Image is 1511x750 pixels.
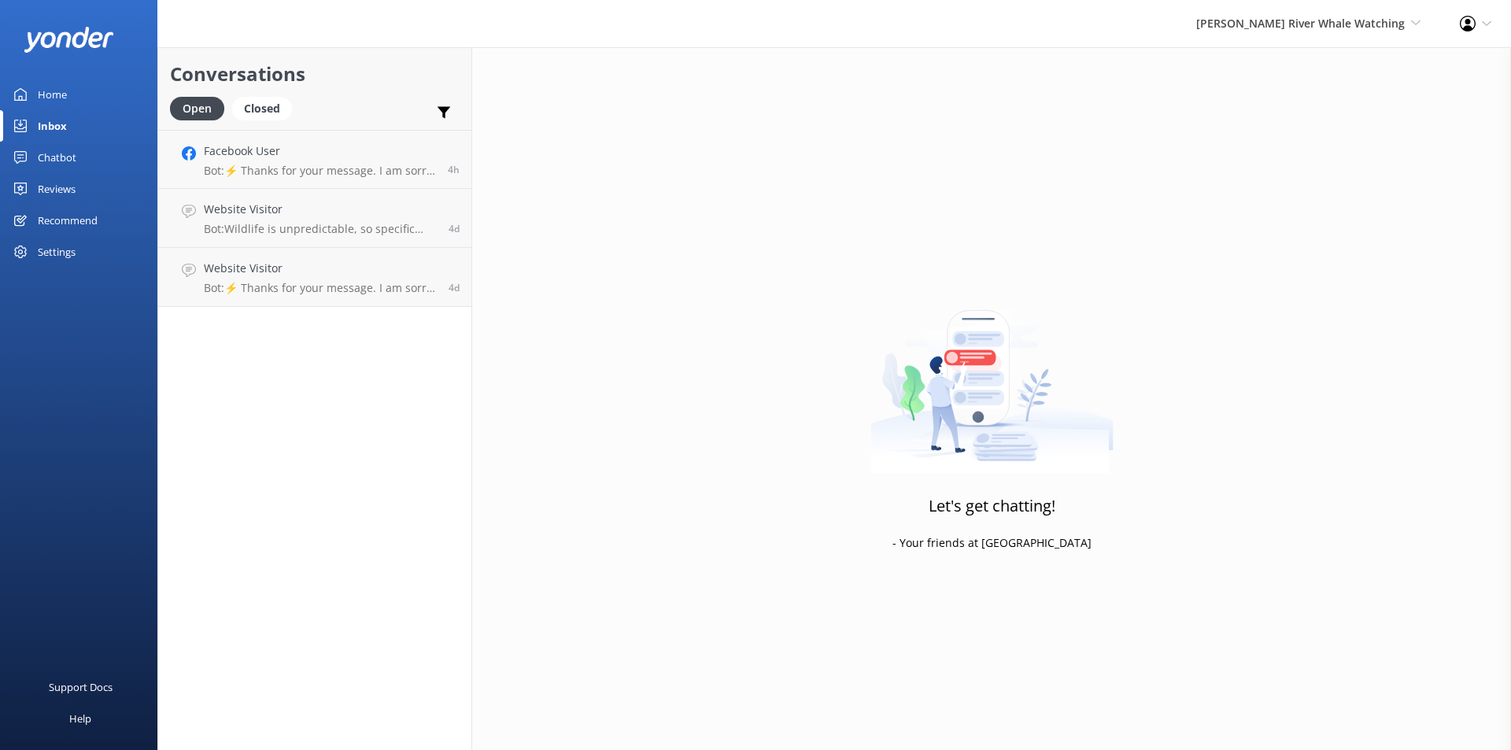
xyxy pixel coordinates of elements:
[870,277,1114,474] img: artwork of a man stealing a conversation from at giant smartphone
[448,163,460,176] span: Oct 07 2025 02:01pm (UTC -07:00) America/Tijuana
[69,703,91,734] div: Help
[49,671,113,703] div: Support Docs
[204,260,437,277] h4: Website Visitor
[38,173,76,205] div: Reviews
[1196,16,1405,31] span: [PERSON_NAME] River Whale Watching
[204,281,437,295] p: Bot: ⚡ Thanks for your message. I am sorry I don't have that answer for you. You're welcome to ke...
[232,99,300,116] a: Closed
[38,236,76,268] div: Settings
[204,222,437,236] p: Bot: Wildlife is unpredictable, so specific sightings, including grizzlies, are not guaranteed. T...
[158,130,471,189] a: Facebook UserBot:⚡ Thanks for your message. I am sorry I don't have that answer for you. You're w...
[170,99,232,116] a: Open
[38,110,67,142] div: Inbox
[204,164,436,178] p: Bot: ⚡ Thanks for your message. I am sorry I don't have that answer for you. You're welcome to ke...
[929,493,1055,519] h3: Let's get chatting!
[38,142,76,173] div: Chatbot
[24,27,114,53] img: yonder-white-logo.png
[158,248,471,307] a: Website VisitorBot:⚡ Thanks for your message. I am sorry I don't have that answer for you. You're...
[38,205,98,236] div: Recommend
[204,201,437,218] h4: Website Visitor
[892,534,1092,552] p: - Your friends at [GEOGRAPHIC_DATA]
[158,189,471,248] a: Website VisitorBot:Wildlife is unpredictable, so specific sightings, including grizzlies, are not...
[204,142,436,160] h4: Facebook User
[38,79,67,110] div: Home
[449,281,460,294] span: Oct 03 2025 03:38am (UTC -07:00) America/Tijuana
[232,97,292,120] div: Closed
[170,97,224,120] div: Open
[170,59,460,89] h2: Conversations
[449,222,460,235] span: Oct 03 2025 02:49pm (UTC -07:00) America/Tijuana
